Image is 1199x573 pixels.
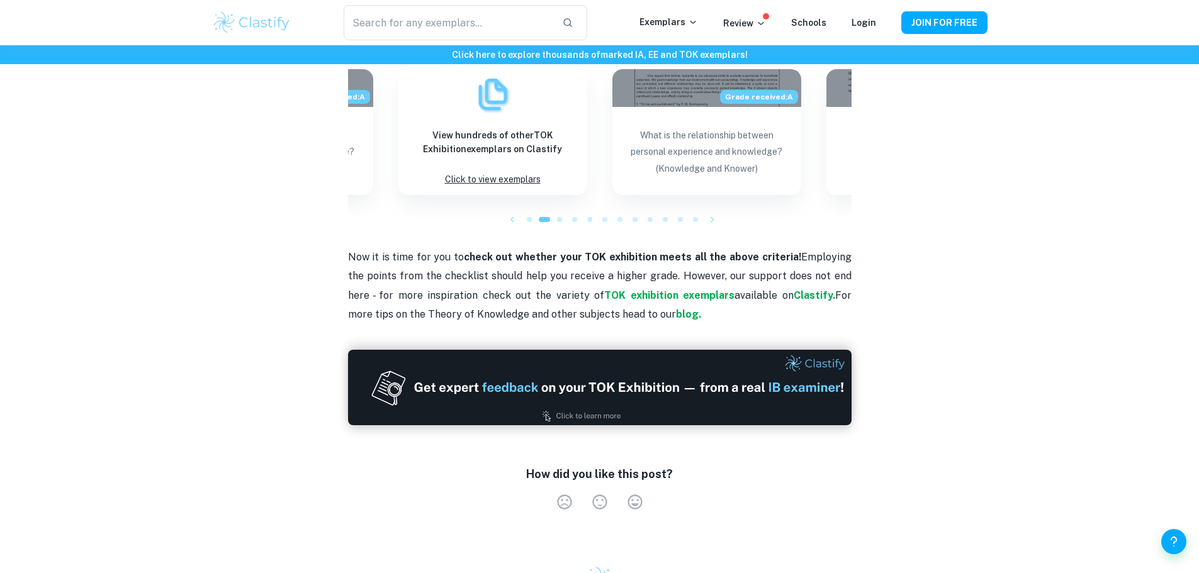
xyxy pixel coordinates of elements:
[622,127,791,182] p: What is the relationship between personal experience and knowledge? (Knowledge and Knower)
[720,90,798,104] span: Grade received: A
[408,128,577,156] h6: View hundreds of other TOK Exhibition exemplars on Clastify
[852,18,876,28] a: Login
[826,69,1015,195] a: Blog exemplar: How can we distinguish between knowledgeHow can we distinguish between knowledge, ...
[526,465,673,483] h6: How did you like this post?
[836,127,1005,182] p: How can we distinguish between knowledge, belief and opinion?
[723,16,766,30] p: Review
[794,289,835,301] a: Clastify.
[3,48,1196,62] h6: Click here to explore thousands of marked IA, EE and TOK exemplars !
[901,11,988,34] button: JOIN FOR FREE
[791,18,826,28] a: Schools
[445,171,541,188] p: Click to view exemplars
[474,75,512,113] img: Exemplars
[348,350,852,425] img: Ad
[348,229,852,325] p: Now it is time for you to Employing the points from the checklist should help you receive a highe...
[344,5,551,40] input: Search for any exemplars...
[398,69,587,195] a: ExemplarsView hundreds of otherTOK Exhibitionexemplars on ClastifyClick to view exemplars
[612,69,801,195] a: Blog exemplar: What is the relationship between personaGrade received:AWhat is the relationship b...
[212,10,292,35] img: Clastify logo
[464,251,801,263] strong: check out whether your TOK exhibition meets all the above criteria!
[1161,529,1186,554] button: Help and Feedback
[676,308,701,320] a: blog.
[639,15,698,29] p: Exemplars
[604,289,735,301] a: TOK exhibition exemplars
